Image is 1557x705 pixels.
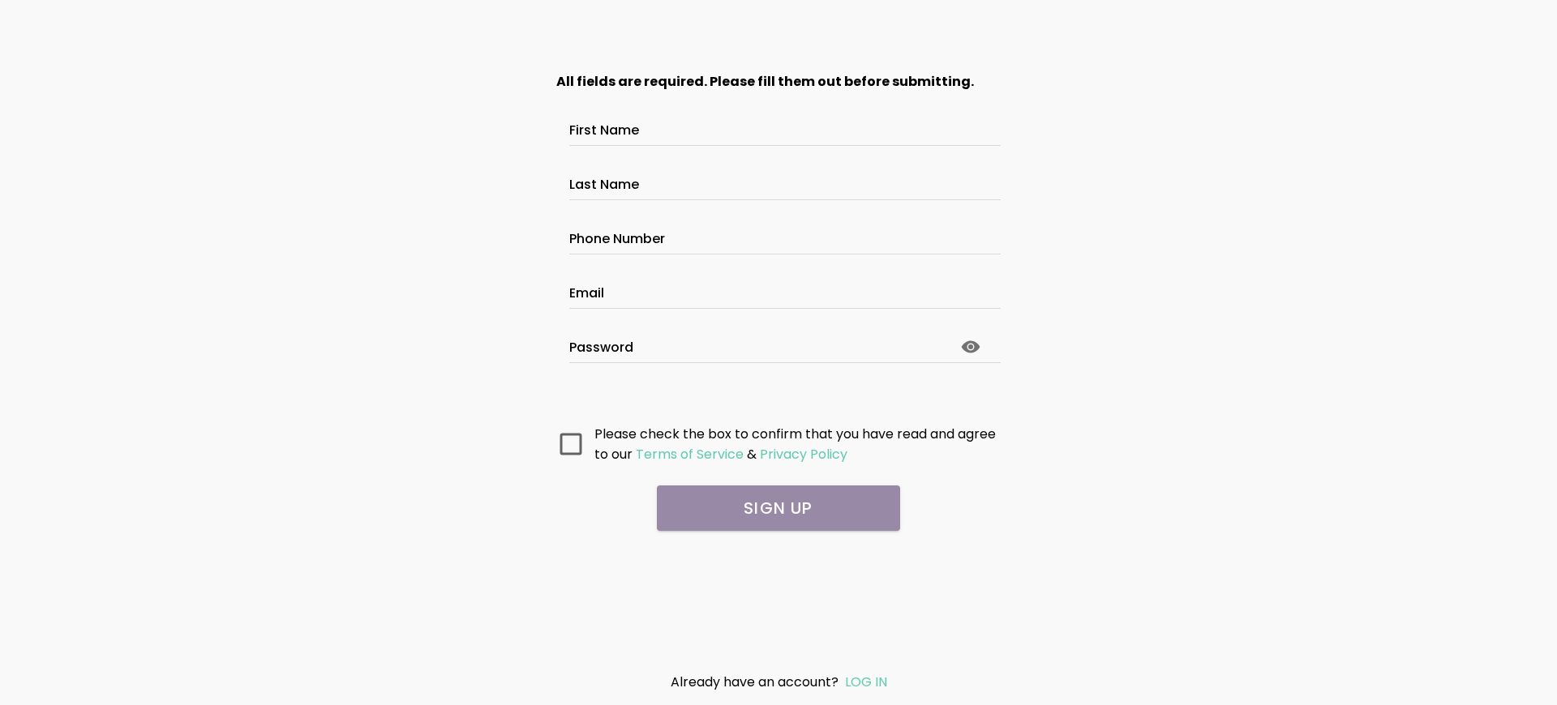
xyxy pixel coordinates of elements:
ion-text: Privacy Policy [760,445,847,464]
div: Already have an account? [589,672,968,692]
ion-text: Terms of Service [636,445,744,464]
a: LOG IN [845,673,887,691]
ion-col: Please check the box to confirm that you have read and agree to our & [590,420,1006,468]
strong: All fields are required. Please fill them out before submitting. [556,72,974,91]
